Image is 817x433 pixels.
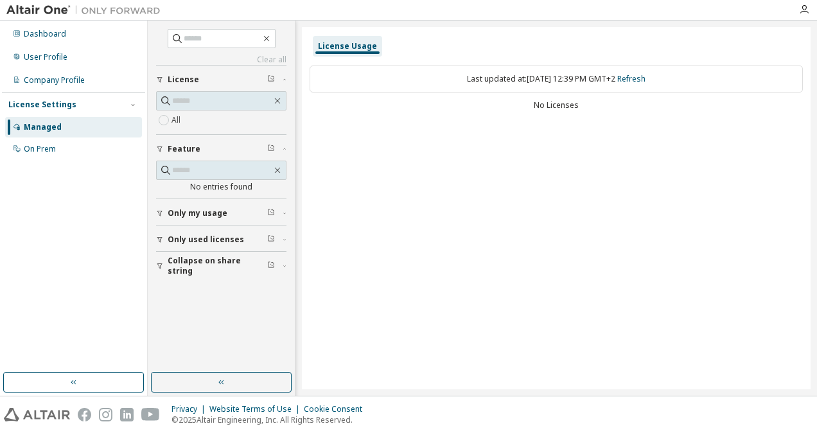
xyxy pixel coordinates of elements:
[24,144,56,154] div: On Prem
[267,261,275,271] span: Clear filter
[99,408,112,421] img: instagram.svg
[310,66,803,93] div: Last updated at: [DATE] 12:39 PM GMT+2
[267,75,275,85] span: Clear filter
[168,144,200,154] span: Feature
[156,182,286,192] div: No entries found
[617,73,646,84] a: Refresh
[156,135,286,163] button: Feature
[168,256,267,276] span: Collapse on share string
[168,75,199,85] span: License
[171,404,209,414] div: Privacy
[120,408,134,421] img: linkedin.svg
[4,408,70,421] img: altair_logo.svg
[310,100,803,110] div: No Licenses
[209,404,304,414] div: Website Terms of Use
[24,75,85,85] div: Company Profile
[141,408,160,421] img: youtube.svg
[171,414,370,425] p: © 2025 Altair Engineering, Inc. All Rights Reserved.
[171,112,183,128] label: All
[156,252,286,280] button: Collapse on share string
[267,208,275,218] span: Clear filter
[168,234,244,245] span: Only used licenses
[6,4,167,17] img: Altair One
[24,122,62,132] div: Managed
[168,208,227,218] span: Only my usage
[156,66,286,94] button: License
[267,234,275,245] span: Clear filter
[8,100,76,110] div: License Settings
[24,29,66,39] div: Dashboard
[156,55,286,65] a: Clear all
[24,52,67,62] div: User Profile
[156,225,286,254] button: Only used licenses
[318,41,377,51] div: License Usage
[78,408,91,421] img: facebook.svg
[267,144,275,154] span: Clear filter
[156,199,286,227] button: Only my usage
[304,404,370,414] div: Cookie Consent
